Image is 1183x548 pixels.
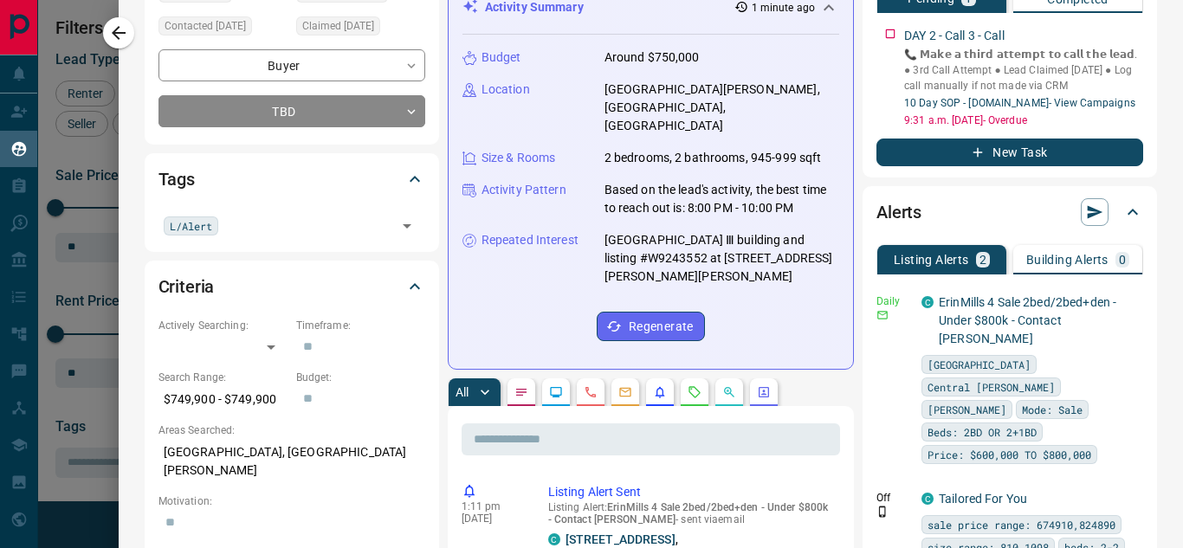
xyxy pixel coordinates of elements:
[876,506,889,518] svg: Push Notification Only
[170,217,213,235] span: L/Alert
[514,385,528,399] svg: Notes
[482,181,566,199] p: Activity Pattern
[604,81,839,135] p: [GEOGRAPHIC_DATA][PERSON_NAME], [GEOGRAPHIC_DATA], [GEOGRAPHIC_DATA]
[158,385,288,414] p: $749,900 - $749,900
[928,516,1115,533] span: sale price range: 674910,824890
[158,49,425,81] div: Buyer
[296,16,425,41] div: Thu Aug 29 2024
[482,149,556,167] p: Size & Rooms
[876,490,911,506] p: Off
[604,149,822,167] p: 2 bedrooms, 2 bathrooms, 945-999 sqft
[548,483,833,501] p: Listing Alert Sent
[597,312,705,341] button: Regenerate
[296,370,425,385] p: Budget:
[722,385,736,399] svg: Opportunities
[921,493,934,505] div: condos.ca
[939,295,1116,345] a: ErinMills 4 Sale 2bed/2bed+den - Under $800k - Contact [PERSON_NAME]
[904,27,1005,45] p: DAY 2 - Call 3 - Call
[928,401,1006,418] span: [PERSON_NAME]
[584,385,598,399] svg: Calls
[876,198,921,226] h2: Alerts
[904,97,1135,109] a: 10 Day SOP - [DOMAIN_NAME]- View Campaigns
[158,266,425,307] div: Criteria
[921,296,934,308] div: condos.ca
[604,48,700,67] p: Around $750,000
[158,95,425,127] div: TBD
[928,356,1031,373] span: [GEOGRAPHIC_DATA]
[482,231,579,249] p: Repeated Interest
[939,492,1027,506] a: Tailored For You
[158,165,195,193] h2: Tags
[653,385,667,399] svg: Listing Alerts
[462,500,522,513] p: 1:11 pm
[928,423,1037,441] span: Beds: 2BD OR 2+1BD
[604,231,839,286] p: [GEOGRAPHIC_DATA] Ⅲ building and listing #W9243552 at [STREET_ADDRESS][PERSON_NAME][PERSON_NAME]
[979,254,986,266] p: 2
[928,446,1091,463] span: Price: $600,000 TO $800,000
[462,513,522,525] p: [DATE]
[158,318,288,333] p: Actively Searching:
[549,385,563,399] svg: Lead Browsing Activity
[158,438,425,485] p: [GEOGRAPHIC_DATA], [GEOGRAPHIC_DATA][PERSON_NAME]
[876,293,911,309] p: Daily
[1119,254,1126,266] p: 0
[876,309,889,321] svg: Email
[548,501,833,525] p: Listing Alert : - sent via email
[604,181,839,217] p: Based on the lead's activity, the best time to reach out is: 8:00 PM - 10:00 PM
[158,16,288,41] div: Thu Sep 05 2024
[158,422,425,438] p: Areas Searched:
[1022,401,1083,418] span: Mode: Sale
[928,378,1055,396] span: Central [PERSON_NAME]
[165,17,246,35] span: Contacted [DATE]
[618,385,632,399] svg: Emails
[158,273,215,300] h2: Criteria
[894,254,969,266] p: Listing Alerts
[688,385,701,399] svg: Requests
[876,191,1143,233] div: Alerts
[456,386,469,398] p: All
[296,318,425,333] p: Timeframe:
[876,139,1143,166] button: New Task
[548,501,829,525] span: ErinMills 4 Sale 2bed/2bed+den - Under $800k - Contact [PERSON_NAME]
[904,113,1143,128] p: 9:31 a.m. [DATE] - Overdue
[158,493,425,509] p: Motivation:
[482,48,521,67] p: Budget
[548,533,560,545] div: condos.ca
[757,385,771,399] svg: Agent Actions
[1026,254,1109,266] p: Building Alerts
[482,81,530,99] p: Location
[158,158,425,200] div: Tags
[904,47,1143,93] p: 📞 𝗠𝗮𝗸𝗲 𝗮 𝘁𝗵𝗶𝗿𝗱 𝗮𝘁𝘁𝗲𝗺𝗽𝘁 𝘁𝗼 𝗰𝗮𝗹𝗹 𝘁𝗵𝗲 𝗹𝗲𝗮𝗱. ● 3rd Call Attempt ● Lead Claimed [DATE] ● Log call manu...
[395,214,419,238] button: Open
[566,532,676,546] a: [STREET_ADDRESS]
[302,17,374,35] span: Claimed [DATE]
[158,370,288,385] p: Search Range:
